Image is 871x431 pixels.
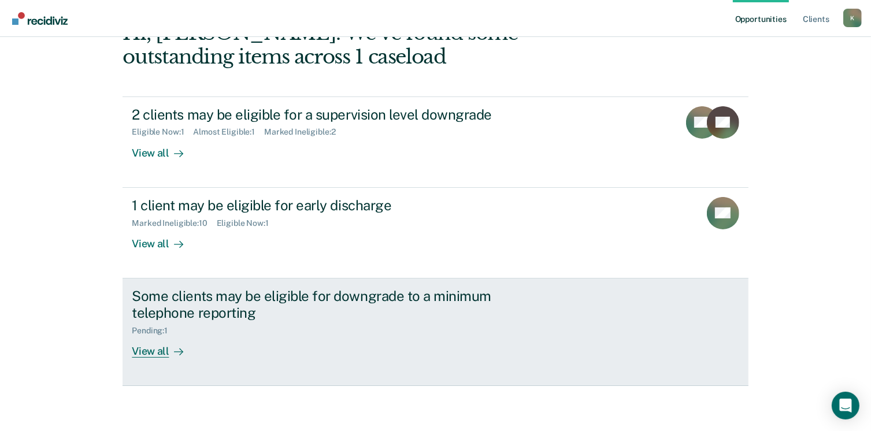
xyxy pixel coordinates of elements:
[132,228,197,250] div: View all
[132,335,197,358] div: View all
[123,21,623,69] div: Hi, [PERSON_NAME]. We’ve found some outstanding items across 1 caseload
[132,197,538,214] div: 1 client may be eligible for early discharge
[843,9,862,27] div: K
[123,96,748,188] a: 2 clients may be eligible for a supervision level downgradeEligible Now:1Almost Eligible:1Marked ...
[123,188,748,278] a: 1 client may be eligible for early dischargeMarked Ineligible:10Eligible Now:1View all
[12,12,68,25] img: Recidiviz
[132,137,197,159] div: View all
[132,106,538,123] div: 2 clients may be eligible for a supervision level downgrade
[132,218,216,228] div: Marked Ineligible : 10
[193,127,264,137] div: Almost Eligible : 1
[132,326,177,336] div: Pending : 1
[132,127,193,137] div: Eligible Now : 1
[217,218,278,228] div: Eligible Now : 1
[123,278,748,386] a: Some clients may be eligible for downgrade to a minimum telephone reportingPending:1View all
[132,288,538,321] div: Some clients may be eligible for downgrade to a minimum telephone reporting
[843,9,862,27] button: Profile dropdown button
[832,392,859,419] div: Open Intercom Messenger
[264,127,344,137] div: Marked Ineligible : 2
